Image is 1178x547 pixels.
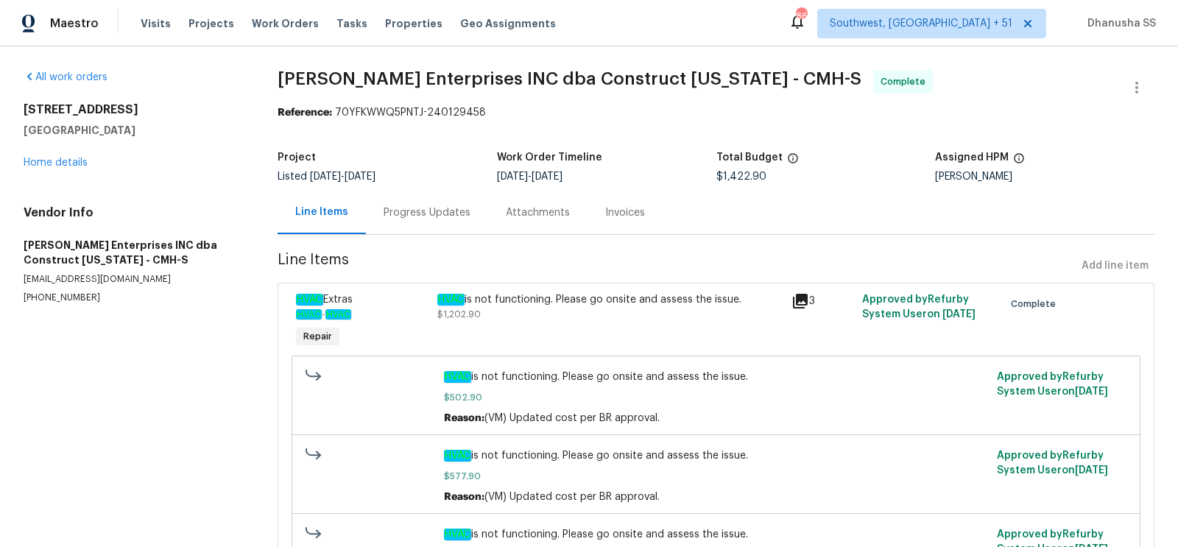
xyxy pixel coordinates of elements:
span: Repair [297,329,338,344]
p: [PHONE_NUMBER] [24,292,242,304]
em: HVAC [296,294,323,306]
span: Approved by Refurby System User on [862,294,976,320]
em: HVAC [437,294,465,306]
span: - [310,172,375,182]
div: 866 [796,9,806,24]
span: Extras [296,294,353,306]
span: Reason: [444,413,484,423]
span: [PERSON_NAME] Enterprises INC dba Construct [US_STATE] - CMH-S [278,70,861,88]
h5: Total Budget [716,152,783,163]
span: Line Items [278,253,1076,280]
span: is not functioning. Please go onsite and assess the issue. [444,448,988,463]
span: (VM) Updated cost per BR approval. [484,413,660,423]
a: Home details [24,158,88,168]
span: Southwest, [GEOGRAPHIC_DATA] + 51 [830,16,1012,31]
div: Line Items [295,205,348,219]
h5: Project [278,152,316,163]
span: Properties [385,16,442,31]
span: - [296,310,351,319]
span: [DATE] [497,172,528,182]
span: Approved by Refurby System User on [997,372,1108,397]
span: Complete [881,74,931,89]
span: - [497,172,562,182]
b: Reference: [278,107,332,118]
p: [EMAIL_ADDRESS][DOMAIN_NAME] [24,273,242,286]
h5: [GEOGRAPHIC_DATA] [24,123,242,138]
span: Projects [188,16,234,31]
span: Listed [278,172,375,182]
span: Maestro [50,16,99,31]
span: $1,202.90 [437,310,481,319]
span: The total cost of line items that have been proposed by Opendoor. This sum includes line items th... [787,152,799,172]
h4: Vendor Info [24,205,242,220]
em: HVAC [444,450,471,462]
span: [DATE] [310,172,341,182]
span: is not functioning. Please go onsite and assess the issue. [444,527,988,542]
div: 70YFKWWQ5PNTJ-240129458 [278,105,1154,120]
span: [DATE] [345,172,375,182]
span: $577.90 [444,469,988,484]
span: (VM) Updated cost per BR approval. [484,492,660,502]
span: [DATE] [532,172,562,182]
span: Complete [1011,297,1062,311]
em: HVAC [444,529,471,540]
span: Tasks [336,18,367,29]
h5: Assigned HPM [935,152,1009,163]
a: All work orders [24,72,107,82]
div: Progress Updates [384,205,470,220]
em: HVAC [444,371,471,383]
h5: [PERSON_NAME] Enterprises INC dba Construct [US_STATE] - CMH-S [24,238,242,267]
span: The hpm assigned to this work order. [1013,152,1025,172]
span: $1,422.90 [716,172,766,182]
span: Work Orders [252,16,319,31]
span: [DATE] [1075,387,1108,397]
h2: [STREET_ADDRESS] [24,102,242,117]
span: Reason: [444,492,484,502]
em: HVAC [325,309,351,320]
span: Approved by Refurby System User on [997,451,1108,476]
em: HVAC [296,309,322,320]
div: Attachments [506,205,570,220]
div: 3 [791,292,853,310]
span: Dhanusha SS [1082,16,1156,31]
h5: Work Order Timeline [497,152,602,163]
div: [PERSON_NAME] [935,172,1154,182]
span: $502.90 [444,390,988,405]
div: is not functioning. Please go onsite and assess the issue. [437,292,782,307]
span: Geo Assignments [460,16,556,31]
span: [DATE] [942,309,976,320]
div: Invoices [605,205,645,220]
span: is not functioning. Please go onsite and assess the issue. [444,370,988,384]
span: Visits [141,16,171,31]
span: [DATE] [1075,465,1108,476]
